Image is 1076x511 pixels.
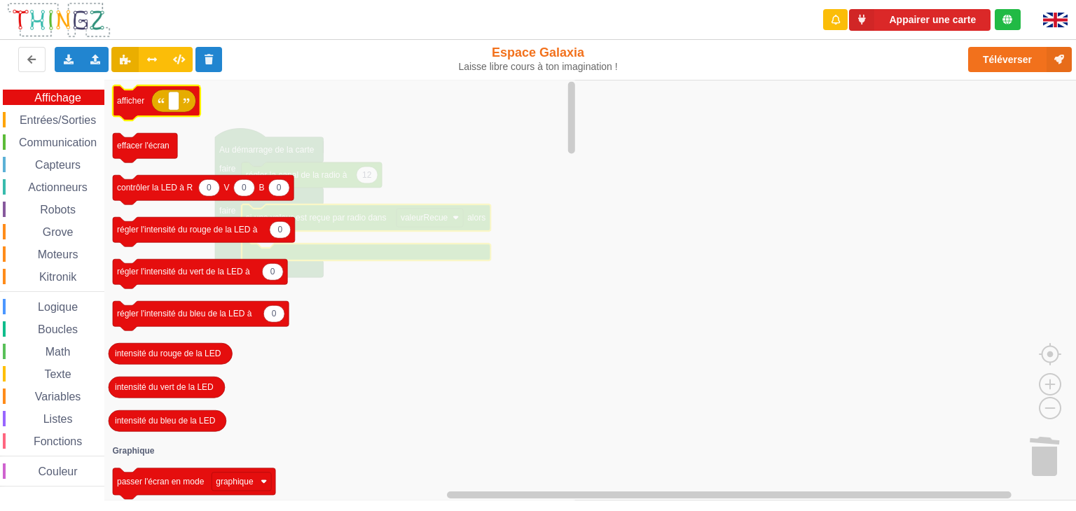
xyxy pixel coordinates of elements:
div: Espace Galaxia [446,45,630,73]
span: Math [43,346,73,358]
text: Graphique [113,446,155,456]
img: gb.png [1043,13,1068,27]
button: Téléverser [968,47,1072,72]
span: Affichage [32,92,83,104]
span: Robots [38,204,78,216]
div: Laisse libre cours à ton imagination ! [446,61,630,73]
text: régler l'intensité du bleu de la LED à [117,309,252,318]
span: Variables [33,391,83,402]
text: 0 [277,225,282,234]
text: passer l'écran en mode [117,477,205,486]
span: Couleur [36,465,80,477]
span: Entrées/Sorties [18,114,98,126]
span: Actionneurs [26,181,90,193]
span: Texte [42,368,73,380]
text: graphique [216,477,254,486]
text: intensité du rouge de la LED [115,349,221,358]
span: Fonctions [32,435,84,447]
text: afficher [117,96,144,106]
text: contrôler la LED à R [117,183,193,192]
span: Listes [41,413,75,425]
text: intensité du bleu de la LED [115,416,216,426]
img: thingz_logo.png [6,1,111,38]
text: effacer l'écran [117,141,170,150]
text: V [224,183,230,192]
text: B [259,183,265,192]
span: Grove [41,226,76,238]
text: régler l'intensité du vert de la LED à [117,267,250,276]
text: intensité du vert de la LED [115,382,214,392]
text: 0 [207,183,212,192]
text: régler l'intensité du rouge de la LED à [117,225,258,234]
text: 0 [242,183,247,192]
text: 0 [272,309,277,318]
button: Appairer une carte [849,9,991,31]
div: Tu es connecté au serveur de création de Thingz [995,9,1021,30]
text: 0 [277,183,282,192]
span: Logique [36,301,80,313]
text: 0 [270,267,275,276]
span: Kitronik [37,271,78,283]
span: Capteurs [33,159,83,171]
span: Communication [17,136,99,148]
span: Boucles [36,323,80,335]
span: Moteurs [36,248,81,260]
